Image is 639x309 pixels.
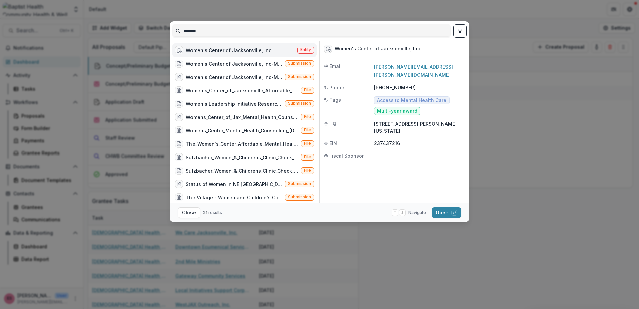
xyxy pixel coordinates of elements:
[408,210,426,216] span: Navigate
[186,127,298,134] div: Womens_Center_Mental_Health_Cousneling_[DATE].pdf
[377,108,417,114] span: Multi-year award
[374,64,453,78] a: [PERSON_NAME][EMAIL_ADDRESS][PERSON_NAME][DOMAIN_NAME]
[208,210,222,215] span: results
[329,63,342,70] span: Email
[203,210,207,215] span: 21
[304,114,311,119] span: File
[186,47,271,54] div: Women's Center of Jacksonville, Inc
[329,96,341,103] span: Tags
[186,74,282,81] div: Women's Center of Jacksonville, Inc-Mental Health Counseling-3
[432,207,461,218] button: Open
[304,168,311,173] span: File
[374,140,465,147] p: 237437216
[288,74,311,79] span: Submission
[304,128,311,132] span: File
[186,194,282,201] div: The Village - Women and Children's Clinic
[288,181,311,186] span: Submission
[453,24,467,38] button: toggle filters
[304,88,311,92] span: File
[186,154,298,161] div: Sulzbacher_Women_&_Childrens_Clinic_Check_Request_[DATE].pdf
[186,167,298,174] div: Sulzbacher_Women_&_Childrens_Clinic_Check_Request_[DATE].pdf
[186,100,282,107] div: Women's Leadership Initiative Research Project 2019
[186,87,298,94] div: Women's_Center_of_Jacksonville_Affordable_Mental_Health_Counseling_[DATE].pdf
[329,120,336,127] span: HQ
[329,84,344,91] span: Phone
[329,140,337,147] span: EIN
[288,61,311,66] span: Submission
[304,154,311,159] span: File
[335,46,420,52] div: Women's Center of Jacksonville, Inc
[186,181,282,188] div: Status of Women in NE [GEOGRAPHIC_DATA] Strengthening the Pipeline for Women's Advancement to Lea...
[304,141,311,146] span: File
[186,140,298,147] div: The_Women's_Center_Affordable_Mental_Health_Counseling_[DATE].pdf
[329,152,364,159] span: Fiscal Sponsor
[300,47,311,52] span: Entity
[374,120,465,134] p: [STREET_ADDRESS][PERSON_NAME][US_STATE]
[186,60,282,67] div: Women's Center of Jacksonville, Inc-Mental Health Counseling-1 (payment 1 made in BHFY22 payment ...
[178,207,200,218] button: Close
[374,84,465,91] p: [PHONE_NUMBER]
[288,101,311,106] span: Submission
[288,195,311,199] span: Submission
[377,98,446,103] span: Access to Mental Health Care
[186,114,298,121] div: Womens_Center_of_Jax_Mental_Health_Counseling_[DATE].pdf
